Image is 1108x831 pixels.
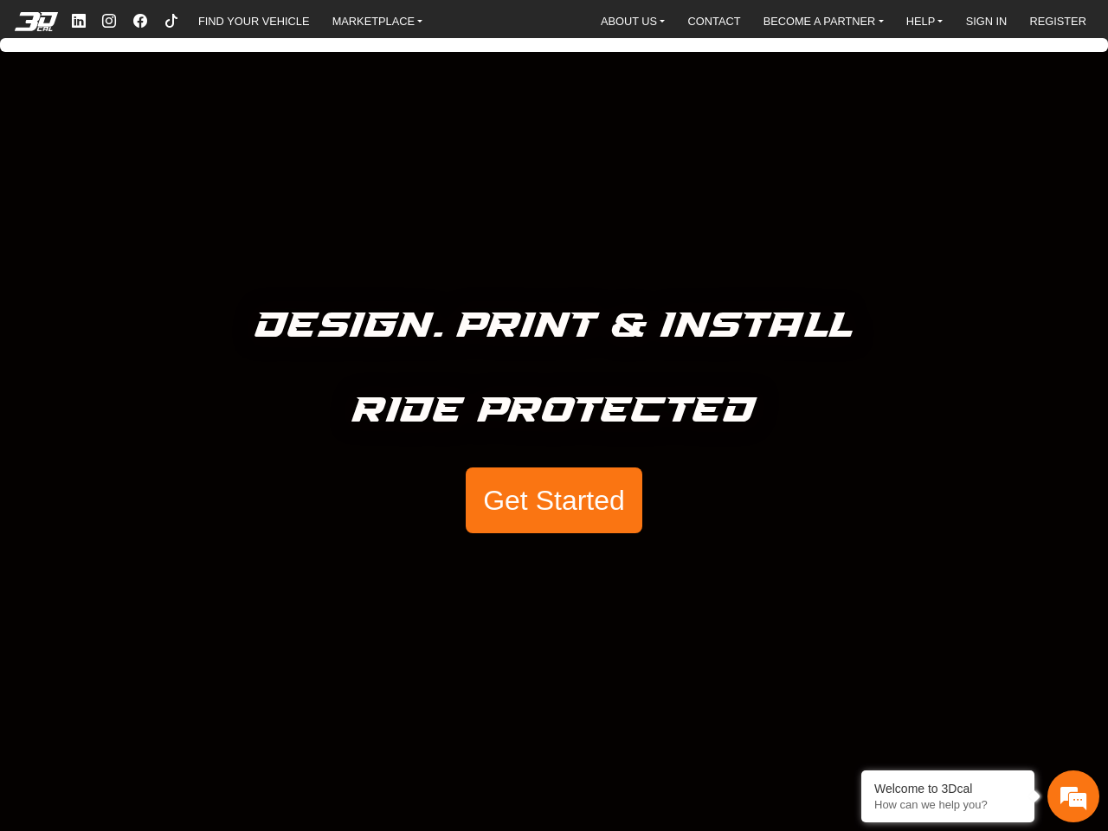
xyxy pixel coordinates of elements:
[191,9,316,34] a: FIND YOUR VEHICLE
[874,798,1021,811] p: How can we help you?
[874,782,1021,796] div: Welcome to 3Dcal
[352,383,757,440] h5: Ride Protected
[594,9,672,34] a: ABOUT US
[255,298,854,355] h5: Design. Print & Install
[959,9,1015,34] a: SIGN IN
[681,9,748,34] a: CONTACT
[757,9,891,34] a: BECOME A PARTNER
[1022,9,1092,34] a: REGISTER
[899,9,950,34] a: HELP
[466,467,642,533] button: Get Started
[325,9,430,34] a: MARKETPLACE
